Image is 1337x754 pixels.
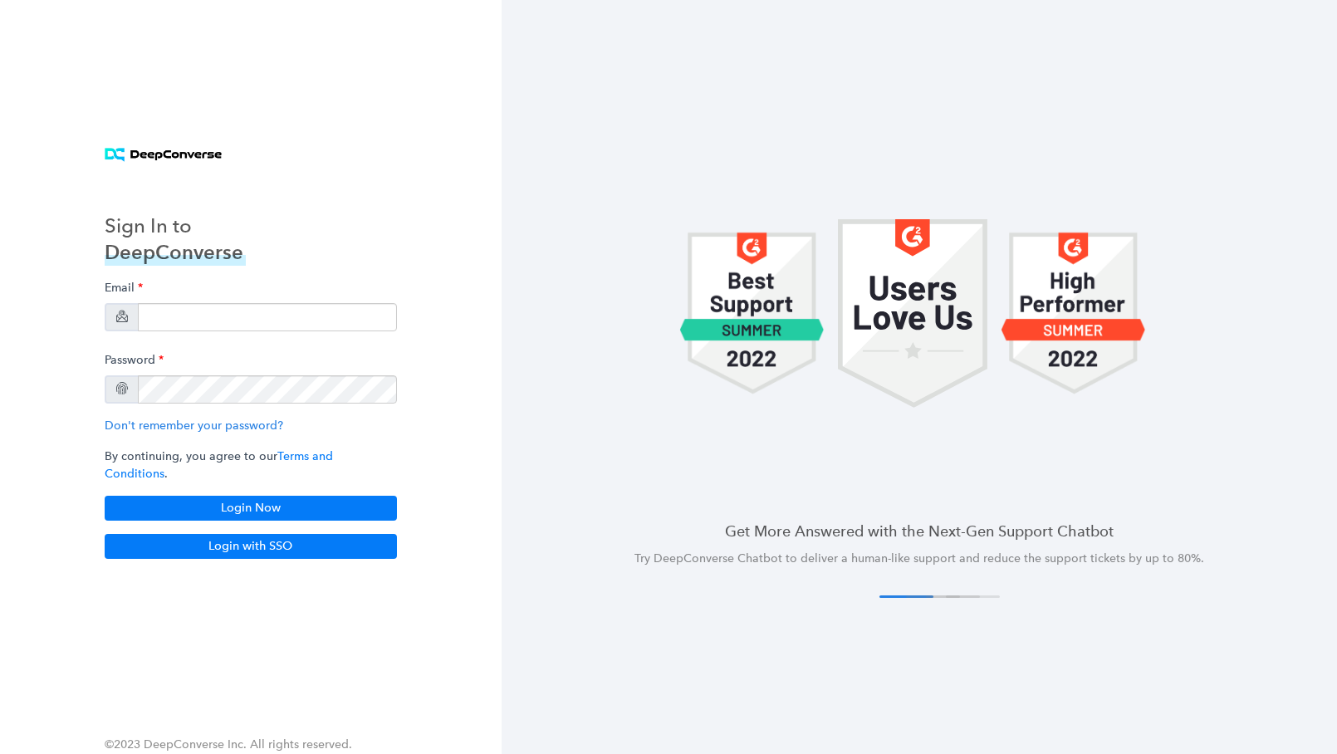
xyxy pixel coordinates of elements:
[634,551,1204,565] span: Try DeepConverse Chatbot to deliver a human-like support and reduce the support tickets by up to ...
[105,345,164,375] label: Password
[105,148,222,162] img: horizontal logo
[906,595,960,598] button: 2
[105,737,352,752] span: ©2023 DeepConverse Inc. All rights reserved.
[1001,219,1146,408] img: carousel 1
[105,272,143,303] label: Email
[838,219,987,408] img: carousel 1
[926,595,980,598] button: 3
[946,595,1000,598] button: 4
[879,595,933,598] button: 1
[105,449,333,481] a: Terms and Conditions
[105,534,397,559] button: Login with SSO
[105,419,283,433] a: Don't remember your password?
[105,448,397,482] p: By continuing, you agree to our .
[679,219,825,408] img: carousel 1
[541,521,1297,541] h4: Get More Answered with the Next-Gen Support Chatbot
[105,239,246,266] h3: DeepConverse
[105,496,397,521] button: Login Now
[105,213,246,239] h3: Sign In to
